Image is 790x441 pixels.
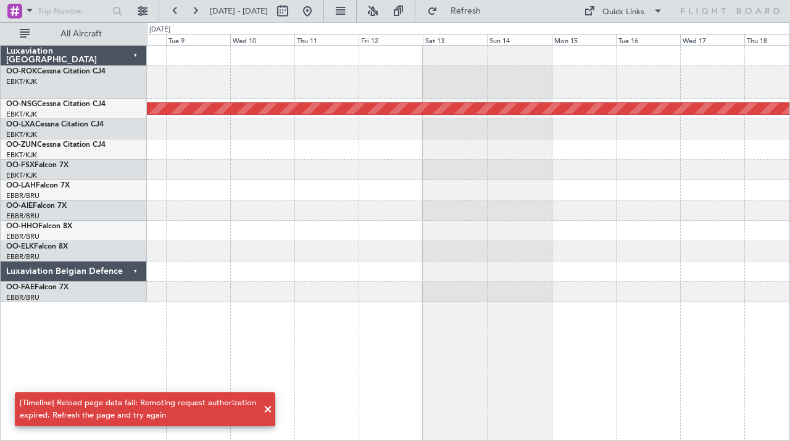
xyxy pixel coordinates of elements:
span: OO-FSX [6,162,35,169]
a: OO-NSGCessna Citation CJ4 [6,101,106,108]
div: Fri 12 [359,34,423,45]
a: EBBR/BRU [6,232,39,241]
div: Wed 10 [230,34,294,45]
a: EBKT/KJK [6,171,37,180]
span: OO-ROK [6,68,37,75]
div: Tue 9 [166,34,230,45]
button: Quick Links [578,1,669,21]
a: EBBR/BRU [6,212,39,221]
span: OO-LAH [6,182,36,189]
input: Trip Number [38,2,109,20]
a: EBBR/BRU [6,191,39,200]
a: EBKT/KJK [6,77,37,86]
span: OO-LXA [6,121,35,128]
span: All Aircraft [32,30,130,38]
div: Sun 14 [487,34,551,45]
a: OO-ROKCessna Citation CJ4 [6,68,106,75]
div: Sat 13 [423,34,487,45]
button: Refresh [422,1,496,21]
a: EBKT/KJK [6,130,37,139]
a: OO-FSXFalcon 7X [6,162,69,169]
span: OO-ELK [6,243,34,250]
a: OO-ELKFalcon 8X [6,243,68,250]
a: OO-ZUNCessna Citation CJ4 [6,141,106,149]
button: All Aircraft [14,24,134,44]
div: [Timeline] Reload page data fail: Remoting request authorization expired. Refresh the page and tr... [20,397,257,421]
div: Tue 16 [616,34,680,45]
a: OO-LXACessna Citation CJ4 [6,121,104,128]
a: OO-LAHFalcon 7X [6,182,70,189]
div: Wed 17 [680,34,744,45]
a: EBBR/BRU [6,293,39,302]
div: Mon 15 [552,34,616,45]
span: OO-AIE [6,202,33,210]
a: OO-HHOFalcon 8X [6,223,72,230]
span: OO-ZUN [6,141,37,149]
span: OO-FAE [6,284,35,291]
span: OO-NSG [6,101,37,108]
a: EBKT/KJK [6,150,37,160]
a: EBBR/BRU [6,252,39,262]
a: OO-FAEFalcon 7X [6,284,69,291]
div: Thu 11 [294,34,359,45]
a: EBKT/KJK [6,110,37,119]
div: Quick Links [602,6,644,19]
a: OO-AIEFalcon 7X [6,202,67,210]
span: Refresh [440,7,492,15]
span: OO-HHO [6,223,38,230]
span: [DATE] - [DATE] [210,6,268,17]
div: [DATE] [149,25,170,35]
